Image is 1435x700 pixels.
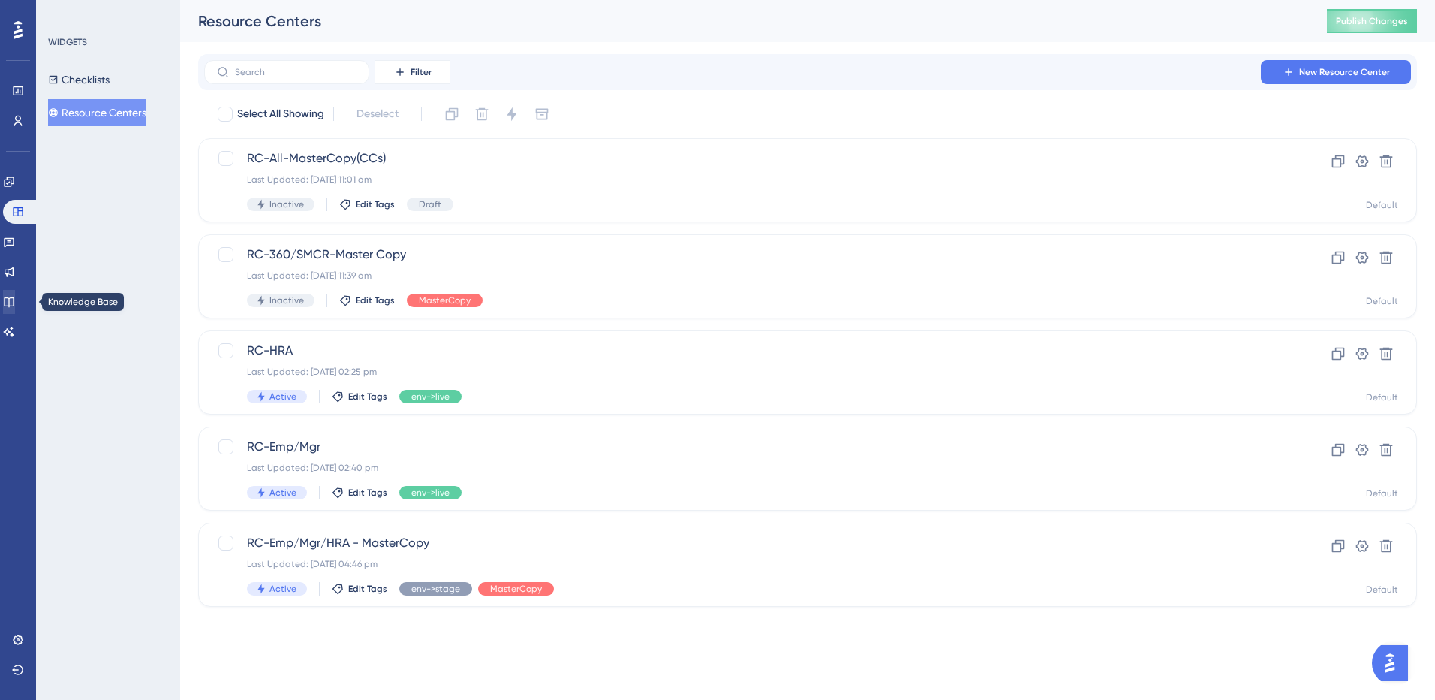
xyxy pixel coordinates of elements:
[356,294,395,306] span: Edit Tags
[48,99,146,126] button: Resource Centers
[419,294,471,306] span: MasterCopy
[1327,9,1417,33] button: Publish Changes
[375,60,450,84] button: Filter
[1366,391,1398,403] div: Default
[269,391,296,403] span: Active
[1366,199,1398,211] div: Default
[247,342,1248,360] span: RC-HRA
[237,105,324,123] span: Select All Showing
[1366,487,1398,499] div: Default
[247,246,1248,264] span: RC-360/SMCR-Master Copy
[247,173,1248,186] div: Last Updated: [DATE] 11:01 am
[247,366,1248,378] div: Last Updated: [DATE] 02:25 pm
[247,149,1248,167] span: RC-All-MasterCopy(CCs)
[247,558,1248,570] div: Last Updated: [DATE] 04:46 pm
[356,105,399,123] span: Deselect
[332,487,387,499] button: Edit Tags
[343,101,412,128] button: Deselect
[411,66,432,78] span: Filter
[269,487,296,499] span: Active
[490,583,542,595] span: MasterCopy
[48,36,87,48] div: WIDGETS
[235,67,356,77] input: Search
[1261,60,1411,84] button: New Resource Center
[356,198,395,210] span: Edit Tags
[269,198,304,210] span: Inactive
[348,487,387,499] span: Edit Tags
[247,534,1248,552] span: RC-Emp/Mgr/HRA - MasterCopy
[348,391,387,403] span: Edit Tags
[419,198,441,210] span: Draft
[1336,15,1408,27] span: Publish Changes
[198,11,1289,32] div: Resource Centers
[1299,66,1390,78] span: New Resource Center
[269,583,296,595] span: Active
[332,583,387,595] button: Edit Tags
[339,198,395,210] button: Edit Tags
[1366,295,1398,307] div: Default
[1372,641,1417,686] iframe: UserGuiding AI Assistant Launcher
[411,583,460,595] span: env->stage
[411,391,450,403] span: env->live
[348,583,387,595] span: Edit Tags
[1366,584,1398,596] div: Default
[247,438,1248,456] span: RC-Emp/Mgr
[332,391,387,403] button: Edit Tags
[247,462,1248,474] div: Last Updated: [DATE] 02:40 pm
[411,487,450,499] span: env->live
[269,294,304,306] span: Inactive
[339,294,395,306] button: Edit Tags
[247,270,1248,282] div: Last Updated: [DATE] 11:39 am
[48,66,110,93] button: Checklists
